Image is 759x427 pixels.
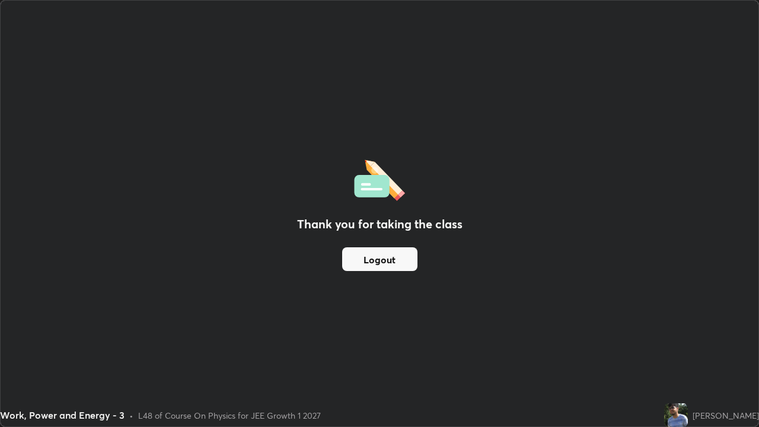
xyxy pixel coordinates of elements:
h2: Thank you for taking the class [297,215,463,233]
img: c9c2625264e04309a598a922e55f7e3d.jpg [664,403,688,427]
div: [PERSON_NAME] [693,409,759,422]
button: Logout [342,247,417,271]
img: offlineFeedback.1438e8b3.svg [354,156,405,201]
div: L48 of Course On Physics for JEE Growth 1 2027 [138,409,321,422]
div: • [129,409,133,422]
